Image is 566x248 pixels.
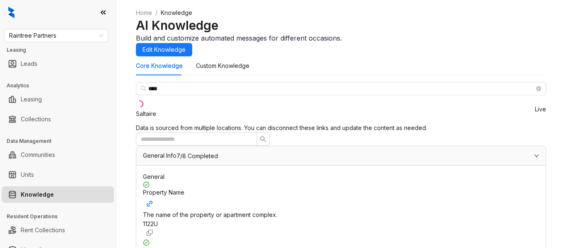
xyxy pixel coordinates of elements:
[21,111,51,128] a: Collections
[136,146,546,165] div: General Info7/8 Completed
[161,9,192,16] span: Knowledge
[143,188,539,210] div: Property Name
[143,45,186,54] span: Edit Knowledge
[136,109,156,118] div: Saltaire
[143,173,164,180] span: General
[21,147,55,163] a: Communities
[136,123,546,132] div: Data is sourced from multiple locations. You can disconnect these links and update the content as...
[260,136,266,142] span: search
[2,91,114,108] li: Leasing
[136,61,183,70] div: Core Knowledge
[177,153,218,159] span: 7/8 Completed
[21,222,65,238] a: Rent Collections
[134,8,154,17] a: Home
[7,82,116,89] h3: Analytics
[21,91,42,108] a: Leasing
[2,186,114,203] li: Knowledge
[9,29,103,42] span: Raintree Partners
[141,86,147,91] span: search
[136,33,546,43] div: Build and customize automated messages for different occasions.
[196,61,249,70] div: Custom Knowledge
[136,43,192,56] button: Edit Knowledge
[7,46,116,54] h3: Leasing
[21,186,54,203] a: Knowledge
[143,210,539,219] div: The name of the property or apartment complex.
[136,17,546,33] h2: AI Knowledge
[2,111,114,128] li: Collections
[21,55,37,72] a: Leads
[2,55,114,72] li: Leads
[21,166,34,183] a: Units
[7,137,116,145] h3: Data Management
[7,213,116,220] h3: Resident Operations
[143,220,158,227] span: 1122U
[2,222,114,238] li: Rent Collections
[8,7,15,18] img: logo
[143,152,177,159] span: General Info
[536,86,541,91] span: close-circle
[155,8,157,17] li: /
[2,147,114,163] li: Communities
[534,153,539,158] span: expanded
[535,106,546,112] span: Live
[2,166,114,183] li: Units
